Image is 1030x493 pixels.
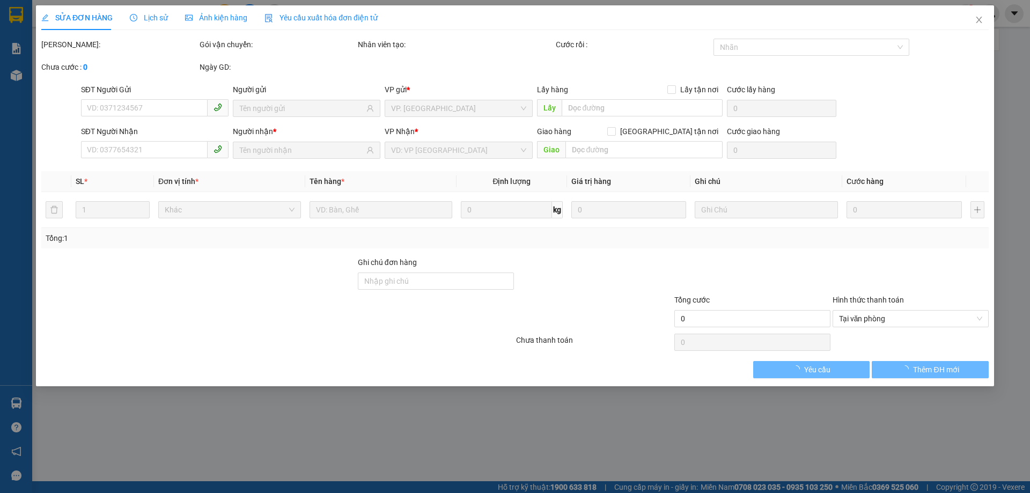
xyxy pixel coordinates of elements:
[385,84,533,95] div: VP gửi
[200,61,356,73] div: Ngày GD:
[239,102,364,114] input: Tên người gửi
[130,14,137,21] span: clock-circle
[727,127,780,136] label: Cước giao hàng
[727,85,775,94] label: Cước lấy hàng
[264,14,273,23] img: icon
[214,103,222,112] span: phone
[130,13,168,22] span: Lịch sử
[214,145,222,153] span: phone
[358,39,554,50] div: Nhân viên tạo:
[833,296,904,304] label: Hình thức thanh toán
[392,100,526,116] span: VP. Đồng Phước
[556,39,712,50] div: Cước rồi :
[552,201,563,218] span: kg
[970,201,984,218] button: plus
[674,296,710,304] span: Tổng cước
[76,177,84,186] span: SL
[239,144,364,156] input: Tên người nhận
[964,5,994,35] button: Close
[691,171,842,192] th: Ghi chú
[753,361,870,378] button: Yêu cầu
[537,141,565,158] span: Giao
[81,126,229,137] div: SĐT Người Nhận
[358,273,514,290] input: Ghi chú đơn hàng
[695,201,838,218] input: Ghi Chú
[727,142,836,159] input: Cước giao hàng
[537,85,568,94] span: Lấy hàng
[676,84,723,95] span: Lấy tận nơi
[200,39,356,50] div: Gói vận chuyển:
[46,201,63,218] button: delete
[565,141,723,158] input: Dọc đường
[805,364,831,376] span: Yêu cầu
[185,14,193,21] span: picture
[83,63,87,71] b: 0
[310,201,452,218] input: VD: Bàn, Ghế
[310,177,344,186] span: Tên hàng
[914,364,959,376] span: Thêm ĐH mới
[158,177,198,186] span: Đơn vị tính
[46,232,398,244] div: Tổng: 1
[515,334,673,353] div: Chưa thanh toán
[493,177,531,186] span: Định lượng
[975,16,983,24] span: close
[264,13,378,22] span: Yêu cầu xuất hóa đơn điện tử
[571,177,611,186] span: Giá trị hàng
[839,311,982,327] span: Tại văn phòng
[537,99,562,116] span: Lấy
[41,61,197,73] div: Chưa cước :
[41,13,113,22] span: SỬA ĐƠN HÀNG
[847,201,962,218] input: 0
[562,99,723,116] input: Dọc đường
[233,126,380,137] div: Người nhận
[385,127,415,136] span: VP Nhận
[847,177,884,186] span: Cước hàng
[616,126,723,137] span: [GEOGRAPHIC_DATA] tận nơi
[793,365,805,373] span: loading
[571,201,687,218] input: 0
[185,13,247,22] span: Ảnh kiện hàng
[233,84,380,95] div: Người gửi
[367,105,374,112] span: user
[41,39,197,50] div: [PERSON_NAME]:
[165,202,295,218] span: Khác
[41,14,49,21] span: edit
[367,146,374,154] span: user
[902,365,914,373] span: loading
[727,100,836,117] input: Cước lấy hàng
[358,258,417,267] label: Ghi chú đơn hàng
[872,361,989,378] button: Thêm ĐH mới
[537,127,571,136] span: Giao hàng
[81,84,229,95] div: SĐT Người Gửi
